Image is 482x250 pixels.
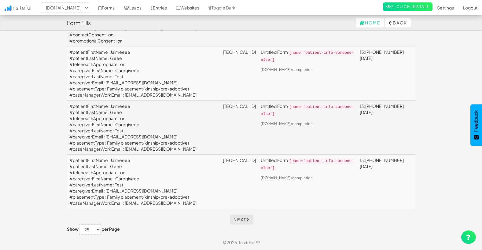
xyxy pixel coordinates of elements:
[261,104,354,117] code: [name='patient-info-someone-else']
[357,101,415,155] td: 13:[PHONE_NUMBER][DATE]
[261,67,313,72] a: [DOMAIN_NAME]/completion
[473,110,479,132] span: Feedback
[67,155,221,209] td: #patientFirstName : Jaimeeee #patientLastName : Geee #telehealthAppropriate : on #caregiverFirstN...
[67,101,221,155] td: #patientFirstName : Jaimeeee #patientLastName : Geee #telehealthAppropriate : on #caregiverFirstN...
[357,155,415,209] td: 13:[PHONE_NUMBER][DATE]
[5,6,11,11] img: icon.png
[383,2,432,11] a: 2-Click Install
[67,20,91,26] h4: Form Fills
[223,49,256,55] a: [TECHNICAL_ID]
[230,215,253,224] a: Next
[470,104,482,146] button: Feedback - Show survey
[357,46,415,101] td: 15:[PHONE_NUMBER][DATE]
[223,103,256,109] a: [TECHNICAL_ID]
[223,157,256,163] a: [TECHNICAL_ID]
[356,18,384,28] a: Home
[261,49,355,63] p: Untitled Form
[101,226,120,232] label: per Page
[67,46,221,101] td: #patientFirstName : Jaimeeee #patientLastName : Geee #telehealthAppropriate : on #caregiverFirstN...
[261,121,313,126] a: [DOMAIN_NAME]/completion
[261,50,354,63] code: [name='patient-info-someone-else']
[261,157,355,171] p: Untitled Form
[67,226,79,232] label: Show
[261,158,354,171] code: [name='patient-info-someone-else']
[261,103,355,117] p: Untitled Form
[385,18,411,28] button: Back
[261,175,313,180] a: [DOMAIN_NAME]/completion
